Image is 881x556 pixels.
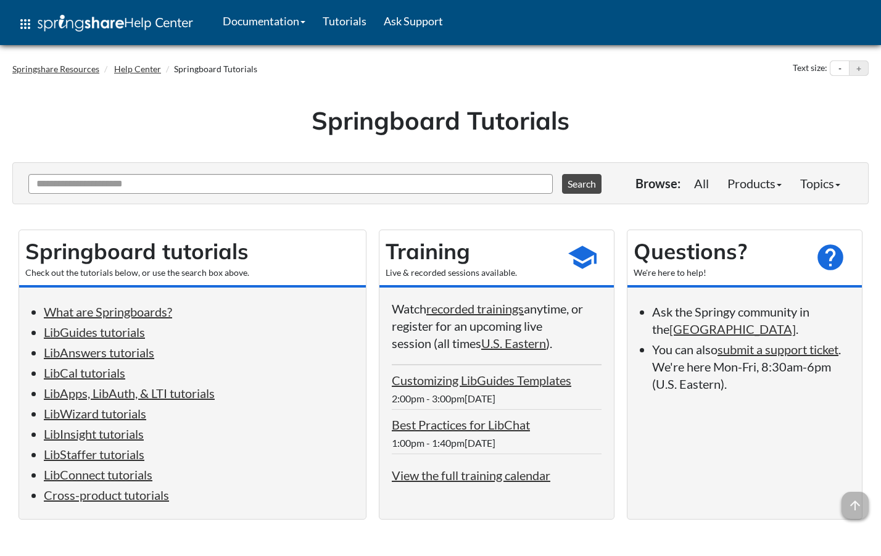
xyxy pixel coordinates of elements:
[214,6,314,36] a: Documentation
[25,267,360,279] div: Check out the tutorials below, or use the search box above.
[652,303,850,338] li: Ask the Springy community in the .
[392,392,495,404] span: 2:00pm - 3:00pm[DATE]
[842,492,869,519] span: arrow_upward
[634,236,805,267] h2: Questions?
[44,386,215,400] a: LibApps, LibAuth, & LTI tutorials
[163,63,257,75] li: Springboard Tutorials
[567,242,598,273] span: school
[685,171,718,196] a: All
[44,447,144,462] a: LibStaffer tutorials
[790,60,830,77] div: Text size:
[44,406,146,421] a: LibWizard tutorials
[392,468,550,483] a: View the full training calendar
[842,493,869,508] a: arrow_upward
[426,301,524,316] a: recorded trainings
[850,61,868,76] button: Increase text size
[386,236,557,267] h2: Training
[815,242,846,273] span: help
[44,365,125,380] a: LibCal tutorials
[22,103,859,138] h1: Springboard Tutorials
[314,6,375,36] a: Tutorials
[25,236,360,267] h2: Springboard tutorials
[652,341,850,392] li: You can also . We're here Mon-Fri, 8:30am-6pm (U.S. Eastern).
[634,267,805,279] div: We're here to help!
[44,345,154,360] a: LibAnswers tutorials
[18,17,33,31] span: apps
[44,426,144,441] a: LibInsight tutorials
[392,437,495,449] span: 1:00pm - 1:40pm[DATE]
[44,304,172,319] a: What are Springboards?
[392,417,530,432] a: Best Practices for LibChat
[718,342,838,357] a: submit a support ticket
[718,171,791,196] a: Products
[114,64,161,74] a: Help Center
[44,467,152,482] a: LibConnect tutorials
[830,61,849,76] button: Decrease text size
[669,322,796,336] a: [GEOGRAPHIC_DATA]
[375,6,452,36] a: Ask Support
[791,171,850,196] a: Topics
[392,300,602,352] p: Watch anytime, or register for an upcoming live session (all times ).
[12,64,99,74] a: Springshare Resources
[124,14,193,30] span: Help Center
[562,174,602,194] button: Search
[44,488,169,502] a: Cross-product tutorials
[38,15,124,31] img: Springshare
[44,325,145,339] a: LibGuides tutorials
[9,6,202,43] a: apps Help Center
[635,175,680,192] p: Browse:
[481,336,546,351] a: U.S. Eastern
[392,373,571,388] a: Customizing LibGuides Templates
[386,267,557,279] div: Live & recorded sessions available.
